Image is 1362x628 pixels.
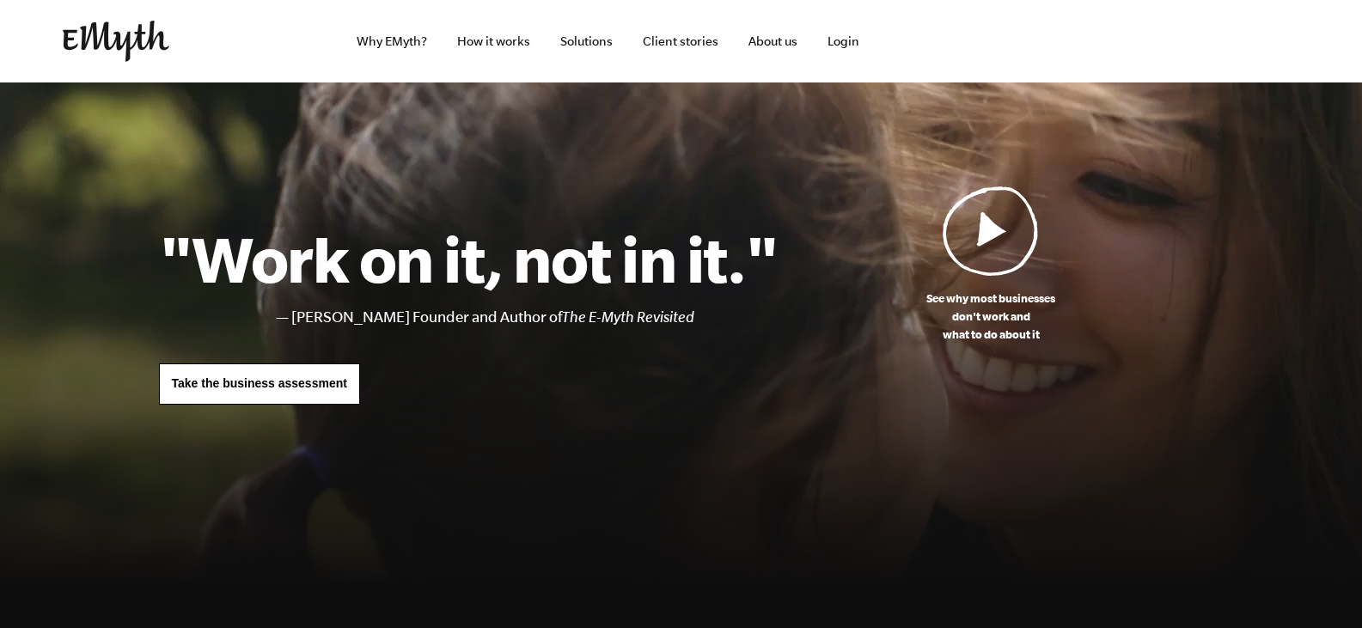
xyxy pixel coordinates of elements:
[943,186,1039,276] img: Play Video
[1120,22,1300,60] iframe: Embedded CTA
[562,308,694,326] i: The E-Myth Revisited
[779,186,1204,344] a: See why most businessesdon't work andwhat to do about it
[291,305,779,330] li: [PERSON_NAME] Founder and Author of
[63,21,169,62] img: EMyth
[779,290,1204,344] p: See why most businesses don't work and what to do about it
[1276,546,1362,628] iframe: Chat Widget
[931,22,1111,60] iframe: Embedded CTA
[172,376,347,390] span: Take the business assessment
[159,363,360,405] a: Take the business assessment
[159,221,779,296] h1: "Work on it, not in it."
